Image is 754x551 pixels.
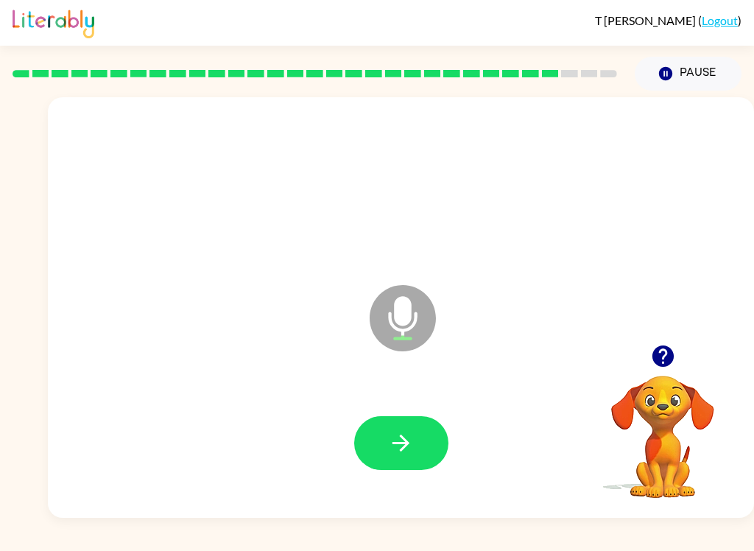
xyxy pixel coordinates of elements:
[13,6,94,38] img: Literably
[635,57,741,91] button: Pause
[589,353,736,500] video: Your browser must support playing .mp4 files to use Literably. Please try using another browser.
[702,13,738,27] a: Logout
[595,13,741,27] div: ( )
[595,13,698,27] span: T [PERSON_NAME]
